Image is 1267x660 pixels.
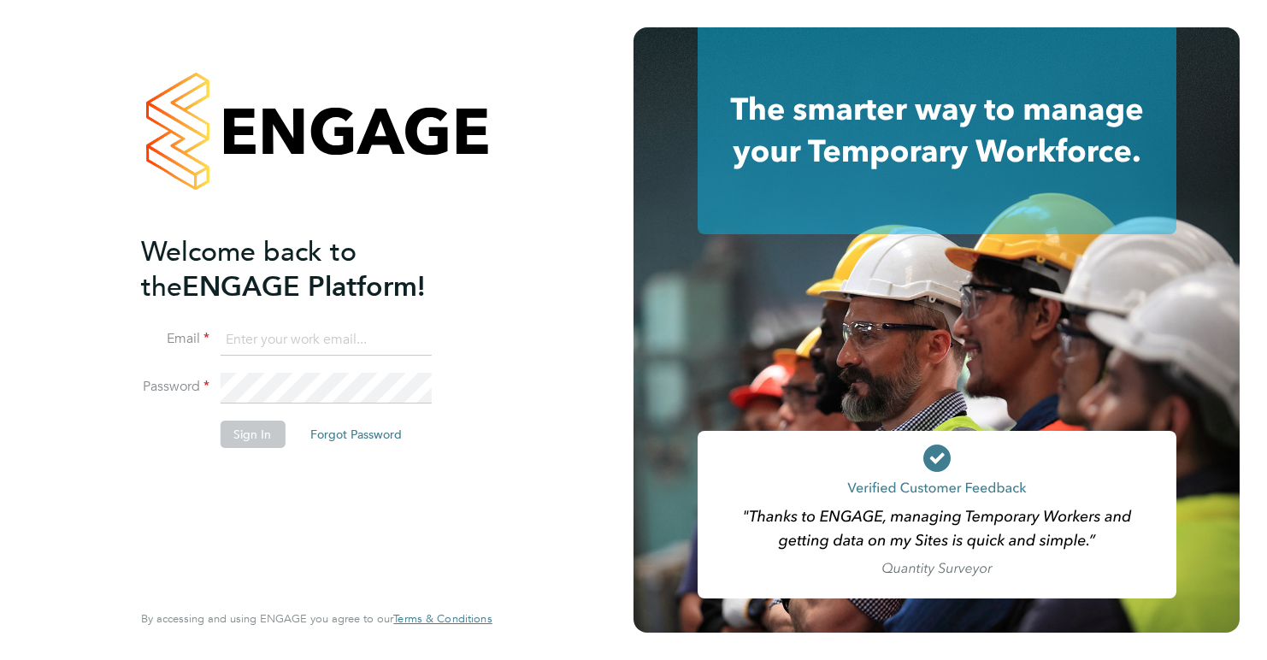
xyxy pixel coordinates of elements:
button: Sign In [220,421,285,448]
span: Terms & Conditions [393,611,492,626]
label: Password [141,378,209,396]
label: Email [141,330,209,348]
button: Forgot Password [297,421,415,448]
a: Terms & Conditions [393,612,492,626]
span: Welcome back to the [141,235,357,303]
span: By accessing and using ENGAGE you agree to our [141,611,492,626]
h2: ENGAGE Platform! [141,234,474,304]
input: Enter your work email... [220,325,431,356]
